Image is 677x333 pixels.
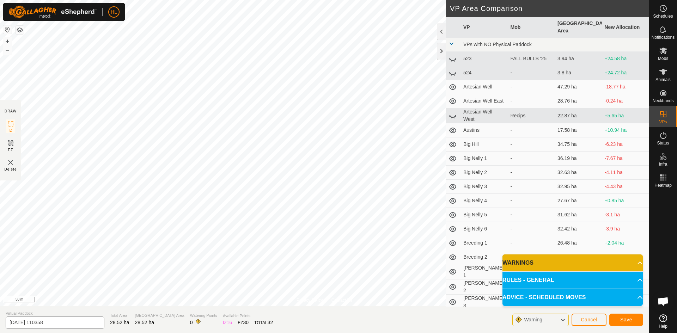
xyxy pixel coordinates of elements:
td: +10.94 ha [602,123,649,137]
button: Save [609,314,643,326]
td: -0.24 ha [602,94,649,108]
div: - [511,169,552,176]
th: New Allocation [602,17,649,38]
span: 32 [268,320,273,325]
div: - [511,83,552,91]
span: Status [657,141,669,145]
span: Heatmap [654,183,672,187]
span: [GEOGRAPHIC_DATA] Area [135,313,184,319]
td: 32.95 ha [555,180,602,194]
td: 17.58 ha [555,123,602,137]
div: - [511,97,552,105]
span: WARNINGS [502,259,533,267]
span: 30 [243,320,249,325]
td: 32.42 ha [555,222,602,236]
span: Infra [659,162,667,166]
td: 523 [461,52,508,66]
a: Contact Us [331,297,352,303]
span: Help [659,324,667,328]
td: Breeding 2 [461,250,508,264]
div: Open chat [653,291,674,312]
th: Mob [508,17,555,38]
img: Gallagher Logo [8,6,97,18]
span: EZ [8,147,13,153]
div: - [511,197,552,204]
td: 22.87 ha [555,108,602,123]
div: - [511,141,552,148]
p-accordion-header: RULES - GENERAL [502,272,643,289]
button: Cancel [572,314,606,326]
td: Big Hill [461,137,508,152]
td: +0.85 ha [602,194,649,208]
div: - [511,239,552,247]
p-accordion-header: ADVICE - SCHEDULED MOVES [502,289,643,306]
td: 31.62 ha [555,208,602,222]
td: -7.67 ha [602,152,649,166]
div: TOTAL [254,319,273,326]
td: 26.48 ha [555,236,602,250]
td: Big Nelly 4 [461,194,508,208]
td: Austins [461,123,508,137]
td: Big Nelly 3 [461,180,508,194]
td: 32.63 ha [555,166,602,180]
span: Neckbands [652,99,673,103]
td: +24.72 ha [602,66,649,80]
td: -18.77 ha [602,80,649,94]
span: 0 [190,320,193,325]
td: Artesian Well West [461,108,508,123]
th: [GEOGRAPHIC_DATA] Area [555,17,602,38]
span: IZ [9,128,13,133]
td: 28.76 ha [555,94,602,108]
td: [PERSON_NAME] 3 [461,295,508,310]
span: Schedules [653,14,673,18]
td: [PERSON_NAME] 1 [461,264,508,279]
span: 28.52 ha [110,320,129,325]
span: Cancel [581,317,597,322]
span: Watering Points [190,313,217,319]
span: Notifications [652,35,675,39]
td: 47.29 ha [555,80,602,94]
td: Big Nelly 6 [461,222,508,236]
td: 3.8 ha [555,66,602,80]
span: HL [111,8,117,16]
td: +24.58 ha [602,52,649,66]
td: -6.23 ha [602,137,649,152]
button: Map Layers [16,26,24,34]
span: Save [620,317,632,322]
td: 36.19 ha [555,152,602,166]
span: Animals [655,78,671,82]
td: Artesian Well East [461,94,508,108]
div: - [511,253,552,261]
div: FALL BULLS '25 [511,55,552,62]
span: Total Area [110,313,129,319]
div: - [511,155,552,162]
td: -4.43 ha [602,180,649,194]
div: IZ [223,319,232,326]
div: - [511,69,552,76]
div: - [511,183,552,190]
span: Available Points [223,313,273,319]
td: 3.94 ha [555,52,602,66]
span: Delete [5,167,17,172]
td: -3.1 ha [602,208,649,222]
td: -4.11 ha [602,166,649,180]
div: - [511,225,552,233]
h2: VP Area Comparison [450,4,649,13]
td: Artesian Well [461,80,508,94]
span: ADVICE - SCHEDULED MOVES [502,293,586,302]
a: Privacy Policy [297,297,323,303]
td: 36.99 ha [555,250,602,264]
td: -3.9 ha [602,222,649,236]
span: 16 [227,320,232,325]
th: VP [461,17,508,38]
td: -8.47 ha [602,250,649,264]
td: [PERSON_NAME] 2 [461,279,508,295]
div: EZ [238,319,249,326]
div: - [511,211,552,218]
div: - [511,127,552,134]
td: 524 [461,66,508,80]
span: 28.52 ha [135,320,154,325]
td: 27.67 ha [555,194,602,208]
p-accordion-header: WARNINGS [502,254,643,271]
td: +2.04 ha [602,236,649,250]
